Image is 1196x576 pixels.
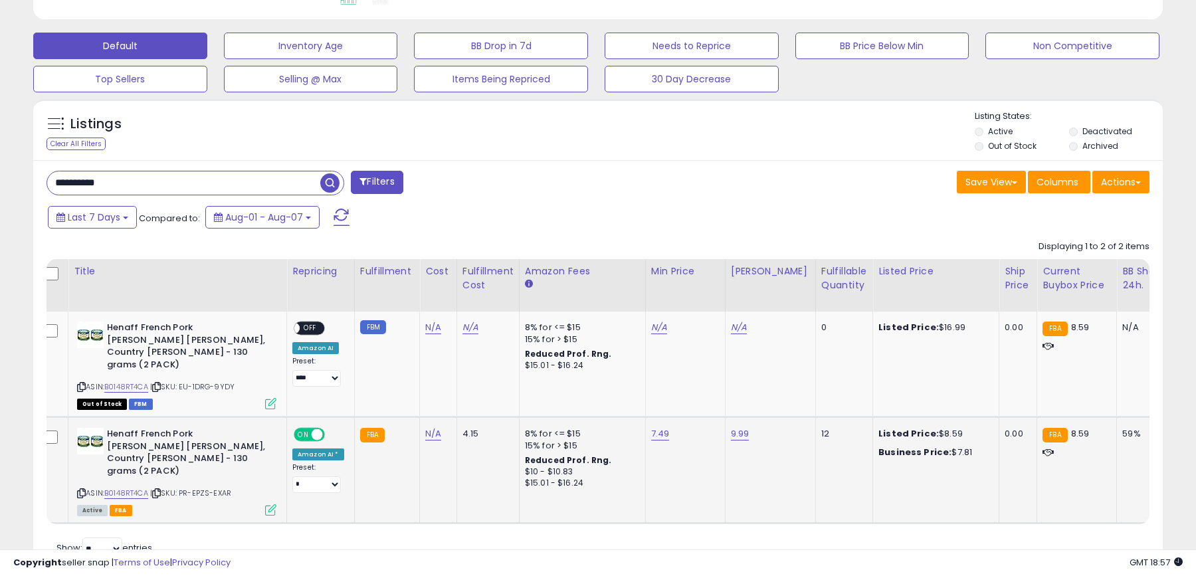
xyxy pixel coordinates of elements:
span: OFF [300,323,321,334]
button: Inventory Age [224,33,398,59]
p: Listing States: [975,110,1162,123]
img: 4172hfkuvSL._SL40_.jpg [77,428,104,454]
b: Listed Price: [878,427,939,440]
label: Out of Stock [988,140,1037,151]
div: seller snap | | [13,557,231,569]
label: Active [988,126,1013,137]
span: All listings currently available for purchase on Amazon [77,505,108,516]
small: FBA [1043,322,1067,336]
div: 8% for <= $15 [525,322,635,334]
h5: Listings [70,115,122,134]
span: Show: entries [56,541,152,554]
div: 0 [821,322,862,334]
div: $8.59 [878,428,989,440]
span: | SKU: PR-EPZS-EXAR [150,488,231,498]
div: Listed Price [878,264,993,278]
small: FBA [360,428,385,442]
div: ASIN: [77,322,276,408]
button: Save View [957,171,1026,193]
span: ON [295,429,312,440]
small: FBM [360,320,386,334]
button: Needs to Reprice [605,33,779,59]
a: N/A [425,427,441,440]
div: 15% for > $15 [525,334,635,345]
b: Henaff French Pork [PERSON_NAME] [PERSON_NAME], Country [PERSON_NAME] - 130 grams (2 PACK) [107,322,268,374]
a: Privacy Policy [172,556,231,569]
a: N/A [462,321,478,334]
div: Fulfillment Cost [462,264,514,292]
button: Items Being Repriced [414,66,588,92]
button: Last 7 Days [48,206,137,229]
div: $10 - $10.83 [525,466,635,478]
label: Archived [1082,140,1118,151]
div: BB Share 24h. [1122,264,1171,292]
span: 2025-08-15 18:57 GMT [1130,556,1183,569]
button: Actions [1092,171,1149,193]
button: Selling @ Max [224,66,398,92]
div: $15.01 - $16.24 [525,478,635,489]
button: Columns [1028,171,1090,193]
a: N/A [425,321,441,334]
span: FBM [129,399,153,410]
div: $7.81 [878,446,989,458]
div: Displaying 1 to 2 of 2 items [1039,240,1149,253]
div: Repricing [292,264,349,278]
span: 8.59 [1071,427,1090,440]
div: $15.01 - $16.24 [525,360,635,371]
div: Ship Price [1005,264,1031,292]
div: [PERSON_NAME] [731,264,810,278]
div: Amazon Fees [525,264,640,278]
div: Cost [425,264,451,278]
img: 4172hfkuvSL._SL40_.jpg [77,322,104,348]
div: 12 [821,428,862,440]
div: 8% for <= $15 [525,428,635,440]
div: 0.00 [1005,322,1027,334]
div: Amazon AI [292,342,339,354]
b: Reduced Prof. Rng. [525,454,612,466]
div: 4.15 [462,428,509,440]
a: 7.49 [651,427,670,440]
a: B0148RT4CA [104,381,148,393]
span: Columns [1037,175,1078,189]
b: Listed Price: [878,321,939,334]
span: | SKU: EU-1DRG-9YDY [150,381,235,392]
a: N/A [651,321,667,334]
div: N/A [1122,322,1166,334]
div: Title [74,264,281,278]
b: Reduced Prof. Rng. [525,348,612,359]
span: Compared to: [139,212,200,225]
div: Current Buybox Price [1043,264,1111,292]
span: 8.59 [1071,321,1090,334]
span: All listings that are currently out of stock and unavailable for purchase on Amazon [77,399,127,410]
label: Deactivated [1082,126,1132,137]
div: Fulfillable Quantity [821,264,867,292]
div: Preset: [292,357,344,387]
button: BB Drop in 7d [414,33,588,59]
button: Filters [351,171,403,194]
div: 0.00 [1005,428,1027,440]
div: Preset: [292,463,344,493]
button: Top Sellers [33,66,207,92]
div: Min Price [651,264,720,278]
div: Clear All Filters [47,138,106,150]
strong: Copyright [13,556,62,569]
button: Aug-01 - Aug-07 [205,206,320,229]
a: Terms of Use [114,556,170,569]
div: ASIN: [77,428,276,514]
span: Last 7 Days [68,211,120,224]
div: Amazon AI * [292,448,344,460]
div: 59% [1122,428,1166,440]
span: FBA [110,505,132,516]
small: FBA [1043,428,1067,442]
div: $16.99 [878,322,989,334]
b: Business Price: [878,446,951,458]
small: Amazon Fees. [525,278,533,290]
button: 30 Day Decrease [605,66,779,92]
span: Aug-01 - Aug-07 [225,211,303,224]
a: N/A [731,321,747,334]
a: 9.99 [731,427,749,440]
b: Henaff French Pork [PERSON_NAME] [PERSON_NAME], Country [PERSON_NAME] - 130 grams (2 PACK) [107,428,268,480]
div: 15% for > $15 [525,440,635,452]
span: OFF [323,429,344,440]
button: Non Competitive [985,33,1159,59]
